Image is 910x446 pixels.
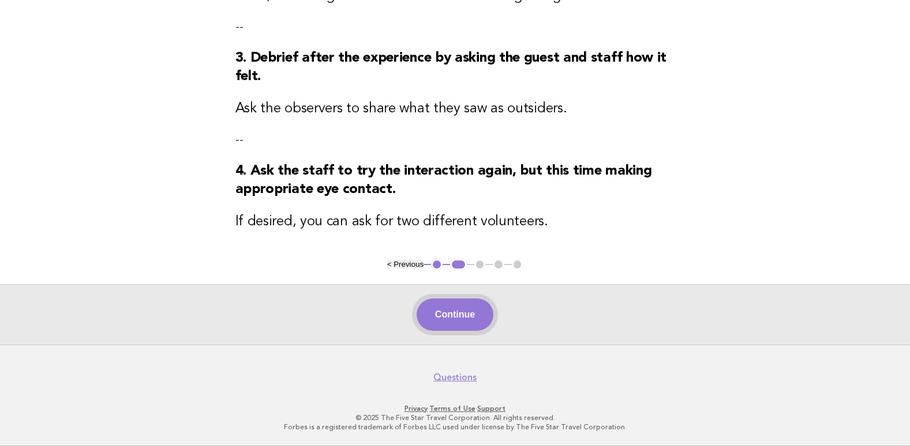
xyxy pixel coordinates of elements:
[235,100,675,118] h3: Ask the observers to share what they saw as outsiders.
[429,405,475,413] a: Terms of Use
[235,132,675,148] p: --
[450,259,467,270] button: 2
[477,405,505,413] a: Support
[431,259,443,270] button: 1
[235,19,675,35] p: --
[102,413,808,422] p: © 2025 The Five Star Travel Corporation. All rights reserved.
[102,404,808,413] p: · ·
[417,298,493,331] button: Continue
[387,260,424,269] button: < Previous
[102,422,808,432] p: Forbes is a registered trademark of Forbes LLC used under license by The Five Star Travel Corpora...
[433,372,477,383] a: Questions
[235,164,652,196] strong: 4. Ask the staff to try the interaction again, but this time making appropriate eye contact.
[235,51,667,84] strong: 3. Debrief after the experience by asking the guest and staff how it felt.
[235,213,675,231] h3: If desired, you can ask for two different volunteers.
[405,405,428,413] a: Privacy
